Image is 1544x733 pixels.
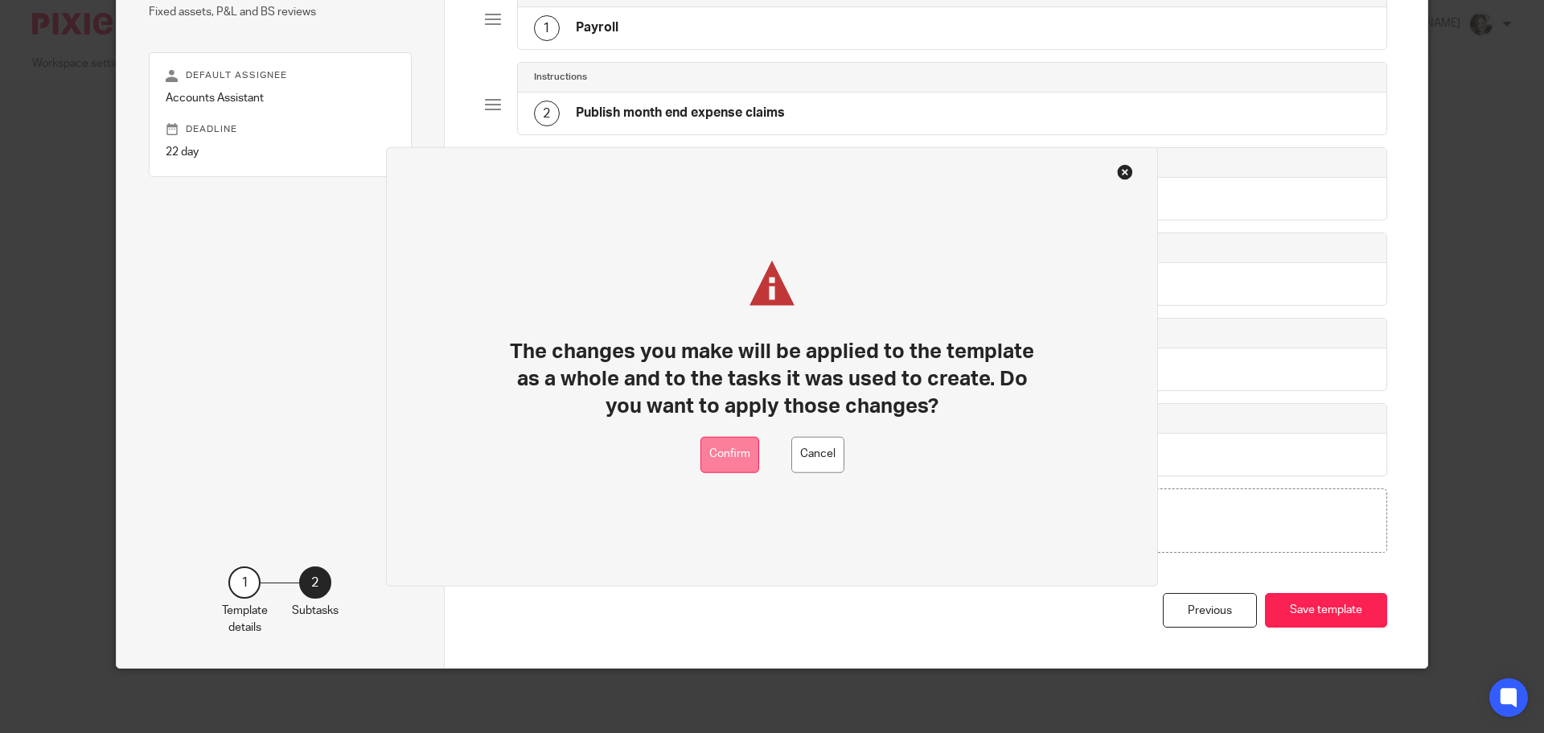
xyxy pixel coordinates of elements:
p: Subtasks [292,603,339,619]
div: 1 [534,15,560,41]
p: Default assignee [166,69,395,82]
button: Cancel [791,436,844,472]
h1: The changes you make will be applied to the template as a whole and to the tasks it was used to c... [503,338,1042,421]
div: Previous [1163,593,1257,628]
h4: Instructions [534,71,587,84]
button: Save template [1265,593,1387,628]
div: 1 [228,566,261,599]
p: Template details [222,603,268,636]
h4: Payroll [576,19,618,36]
div: 2 [299,566,331,599]
p: Fixed assets, P&L and BS reviews [149,4,412,20]
h4: Publish month end expense claims [576,105,785,121]
button: Confirm [700,436,759,472]
p: Deadline [166,123,395,136]
p: 22 day [166,144,395,160]
p: Accounts Assistant [166,90,395,106]
div: 2 [534,101,560,126]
